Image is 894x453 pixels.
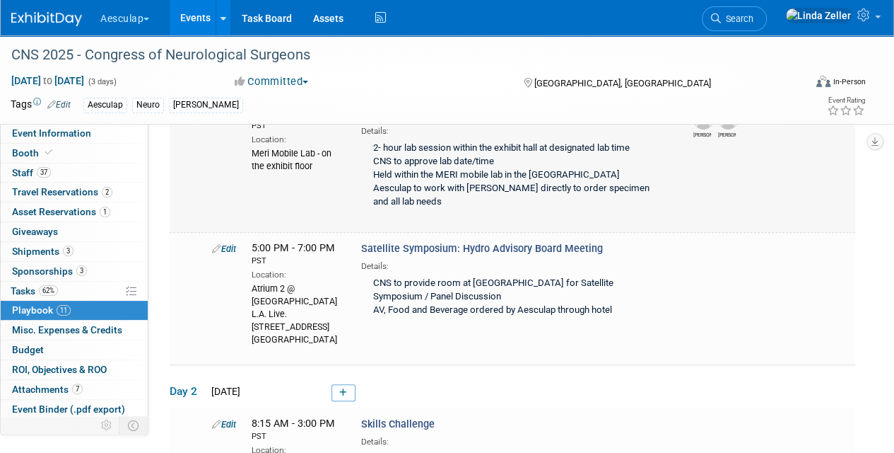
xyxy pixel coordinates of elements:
div: In-Person [833,76,866,87]
a: Edit [47,100,71,110]
span: 7 [72,384,83,394]
div: Location: [252,267,340,281]
span: Attachments [12,384,83,395]
span: 1 [100,207,110,217]
i: Booth reservation complete [45,149,52,156]
div: Meri Mobile Lab - on the exhibit floor [252,146,340,173]
span: Skills Challenge [361,418,435,430]
span: Budget [12,344,44,355]
a: ROI, Objectives & ROO [1,360,148,379]
span: [DATE] [207,386,240,397]
span: 62% [39,285,58,296]
span: Event Information [12,127,91,139]
div: PST [252,120,340,132]
span: Playbook [12,304,71,316]
span: Asset Reservations [12,206,110,217]
a: Booth [1,144,148,163]
span: Day 2 [170,384,205,399]
span: [DATE] [DATE] [11,74,85,87]
button: Committed [230,74,314,89]
span: (3 days) [87,77,117,86]
a: Shipments3 [1,242,148,261]
span: Search [721,13,753,24]
span: 37 [37,167,51,178]
div: Aesculap [83,98,127,113]
a: Budget [1,340,148,360]
span: ROI, Objectives & ROO [12,364,107,375]
span: Shipments [12,246,73,257]
span: Travel Reservations [12,186,112,197]
a: Event Information [1,124,148,143]
div: 2- hour lab session within the exhibit hall at designated lab time CNS to approve lab date/time H... [361,137,669,214]
div: CNS 2025 - Congress of Neurological Surgeons [6,42,793,68]
a: Search [702,6,767,31]
span: Staff [12,167,51,178]
div: Neuro [132,98,164,113]
div: Event Rating [827,97,865,104]
span: 3 [63,246,73,256]
span: 2 [102,187,112,197]
a: Tasks62% [1,282,148,301]
span: Event Binder (.pdf export) [12,403,125,415]
div: Event Format [741,74,866,95]
div: Details: [361,432,669,448]
span: Sponsorships [12,265,87,277]
img: Format-Inperson.png [816,76,830,87]
span: Giveaways [12,226,58,237]
span: Satellite Symposium: Hydro Advisory Board Meeting [361,243,603,255]
div: Details: [361,256,669,273]
a: Asset Reservations1 [1,202,148,222]
span: Tasks [11,285,58,297]
a: Edit [212,419,236,430]
span: Misc. Expenses & Credits [12,324,122,336]
span: 11 [57,305,71,316]
a: Staff37 [1,164,148,183]
a: Attachments7 [1,380,148,399]
div: Atrium 2 @ [GEOGRAPHIC_DATA] L.A. Live. [STREET_ADDRESS] [GEOGRAPHIC_DATA] [252,281,340,346]
td: Personalize Event Tab Strip [95,416,119,435]
div: Details: [361,121,669,137]
div: CNS to provide room at [GEOGRAPHIC_DATA] for Satellite Symposium / Panel Discussion AV, Food and ... [361,273,669,323]
a: Sponsorships3 [1,262,148,281]
a: Event Binder (.pdf export) [1,400,148,419]
a: Giveaways [1,222,148,241]
a: Edit [212,243,236,254]
a: Playbook11 [1,301,148,320]
div: Dr. Jeffrey Beecher [693,130,711,139]
a: Misc. Expenses & Credits [1,321,148,340]
div: PST [252,256,340,267]
div: [PERSON_NAME] [169,98,243,113]
a: Travel Reservations2 [1,183,148,202]
span: 8:15 AM - 3:00 PM [252,418,340,442]
img: Linda Zeller [785,8,852,23]
span: [GEOGRAPHIC_DATA], [GEOGRAPHIC_DATA] [534,78,710,88]
td: Tags [11,97,71,113]
td: Toggle Event Tabs [119,416,148,435]
div: PST [252,431,340,442]
div: Location: [252,132,340,146]
span: 3 [76,265,87,276]
span: Booth [12,147,55,159]
img: ExhibitDay [11,12,82,26]
span: to [41,75,54,86]
div: Ryan Mancini [718,130,736,139]
span: 5:00 PM - 7:00 PM [252,242,340,267]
